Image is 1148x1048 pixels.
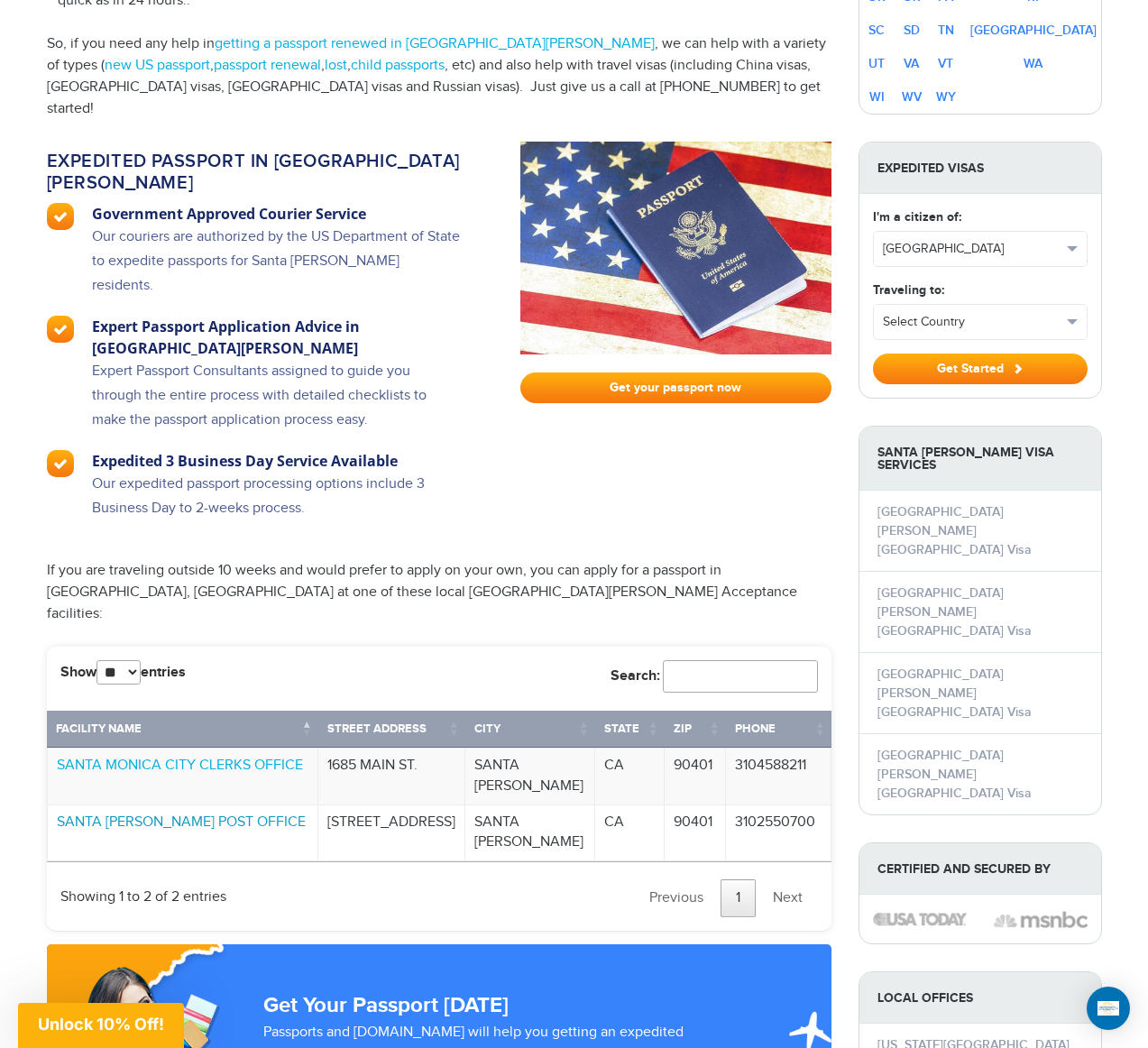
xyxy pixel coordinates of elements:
[57,757,303,774] a: SANTA MONICA CITY CLERKS OFFICE
[92,450,463,472] h3: Expedited 3 Business Day Service Available
[904,23,920,38] a: SD
[938,23,954,38] a: TN
[758,879,818,917] a: Next
[96,660,141,685] select: Showentries
[859,427,1101,491] strong: Santa [PERSON_NAME] Visa Services
[936,89,956,105] a: WY
[18,1003,184,1048] div: Unlock 10% Off!
[877,666,1032,720] a: [GEOGRAPHIC_DATA][PERSON_NAME] [GEOGRAPHIC_DATA] Visa
[47,33,831,120] p: So, if you need any help in , we can help with a variety of types ( , , , , etc) and also help wi...
[726,748,831,804] td: 3104588211
[859,142,1101,194] strong: Expedited Visas
[263,992,509,1018] strong: Get Your Passport [DATE]
[877,504,1032,557] a: [GEOGRAPHIC_DATA][PERSON_NAME] [GEOGRAPHIC_DATA] Visa
[595,748,665,804] td: CA
[970,23,1097,38] a: [GEOGRAPHIC_DATA]
[994,909,1088,931] img: image description
[1087,987,1130,1030] div: Open Intercom Messenger
[595,804,665,862] td: CA
[92,225,463,316] p: Our couriers are authorized by the US Department of State to expedite passports for Santa [PERSON...
[1024,56,1042,71] a: WA
[215,35,655,52] a: getting a passport renewed in [GEOGRAPHIC_DATA][PERSON_NAME]
[92,203,463,225] h3: Government Approved Courier Service
[665,748,726,804] td: 90401
[465,748,595,804] td: SANTA [PERSON_NAME]
[873,280,944,299] label: Traveling to:
[47,151,463,194] h2: Expedited passport in [GEOGRAPHIC_DATA][PERSON_NAME]
[92,472,463,538] p: Our expedited passport processing options include 3 Business Day to 2-weeks process.
[873,354,1088,384] button: Get Started
[873,207,961,226] label: I'm a citizen of:
[318,711,465,748] th: Street Address: activate to sort column ascending
[318,748,465,804] td: 1685 MAIN ST.
[877,748,1032,801] a: [GEOGRAPHIC_DATA][PERSON_NAME] [GEOGRAPHIC_DATA] Visa
[214,57,321,74] a: passport renewal
[663,660,818,693] input: Search:
[57,814,306,831] a: SANTA [PERSON_NAME] POST OFFICE
[595,711,665,748] th: State: activate to sort column ascending
[874,305,1087,339] button: Select Country
[726,804,831,862] td: 3102550700
[883,313,1061,331] span: Select Country
[105,57,210,74] a: new US passport
[859,843,1101,895] strong: Certified and Secured by
[465,804,595,862] td: SANTA [PERSON_NAME]
[38,1015,164,1034] span: Unlock 10% Off!
[634,879,719,917] a: Previous
[665,804,726,862] td: 90401
[868,23,885,38] a: SC
[47,560,831,625] p: If you are traveling outside 10 weeks and would prefer to apply on your own, you can apply for a ...
[904,56,919,71] a: VA
[318,804,465,862] td: [STREET_ADDRESS]
[465,711,595,748] th: City: activate to sort column ascending
[721,879,756,917] a: 1
[520,372,831,403] a: Get your passport now
[92,359,463,450] p: Expert Passport Consultants assigned to guide you through the entire process with detailed checkl...
[325,57,347,74] a: lost
[60,660,186,685] label: Show entries
[351,57,445,74] a: child passports
[902,89,922,105] a: WV
[877,585,1032,639] a: [GEOGRAPHIC_DATA][PERSON_NAME] [GEOGRAPHIC_DATA] Visa
[868,56,885,71] a: UT
[665,711,726,748] th: Zip: activate to sort column ascending
[611,660,818,693] label: Search:
[883,240,1061,258] span: [GEOGRAPHIC_DATA]
[520,142,831,354] img: passport-fast
[726,711,831,748] th: Phone: activate to sort column ascending
[874,232,1087,266] button: [GEOGRAPHIC_DATA]
[873,913,967,925] img: image description
[47,711,319,748] th: Facility Name: activate to sort column descending
[47,142,493,538] a: Expedited passport in [GEOGRAPHIC_DATA][PERSON_NAME] Government Approved Courier Service Our cour...
[60,876,226,908] div: Showing 1 to 2 of 2 entries
[92,316,463,359] h3: Expert Passport Application Advice in [GEOGRAPHIC_DATA][PERSON_NAME]
[859,972,1101,1024] strong: LOCAL OFFICES
[938,56,953,71] a: VT
[869,89,885,105] a: WI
